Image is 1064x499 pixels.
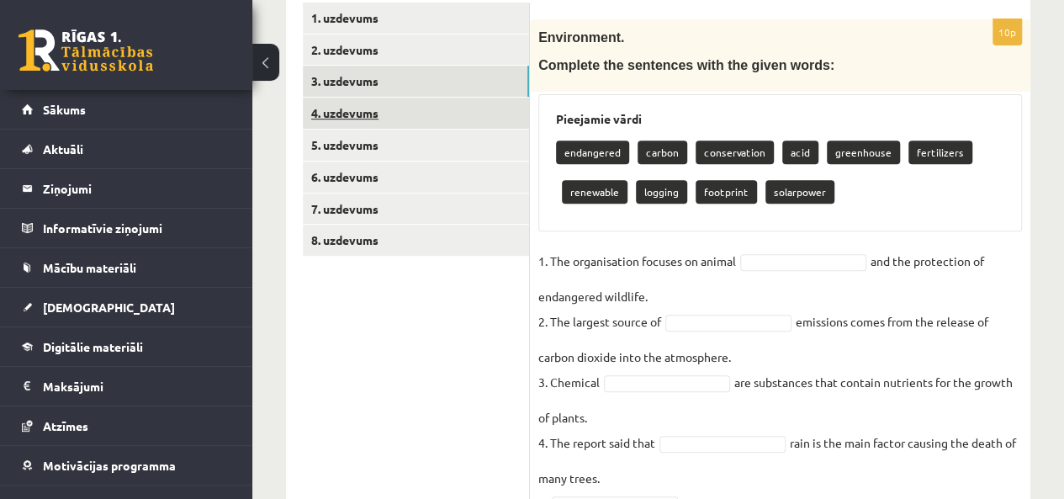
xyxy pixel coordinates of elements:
a: Aktuāli [22,130,231,168]
span: Sākums [43,102,86,117]
a: [DEMOGRAPHIC_DATA] [22,288,231,326]
a: Rīgas 1. Tālmācības vidusskola [19,29,153,72]
a: 2. uzdevums [303,35,529,66]
p: 10p [993,19,1022,45]
span: Digitālie materiāli [43,339,143,354]
a: Mācību materiāli [22,248,231,287]
a: 6. uzdevums [303,162,529,193]
a: Digitālie materiāli [22,327,231,366]
a: Sākums [22,90,231,129]
p: renewable [562,180,627,204]
p: acid [782,141,818,164]
p: 3. Chemical [538,369,600,395]
span: [DEMOGRAPHIC_DATA] [43,300,175,315]
a: Maksājumi [22,367,231,406]
h3: Pieejamie vārdi [556,112,1004,126]
a: Atzīmes [22,406,231,445]
a: 4. uzdevums [303,98,529,129]
span: Aktuāli [43,141,83,157]
a: 3. uzdevums [303,66,529,97]
p: 2. The largest source of [538,309,661,334]
a: 5. uzdevums [303,130,529,161]
p: 1. The organisation focuses on animal [538,248,736,273]
p: conservation [696,141,774,164]
p: carbon [638,141,687,164]
p: solarpower [765,180,834,204]
span: Complete the sentences with the given words: [538,58,834,72]
p: greenhouse [827,141,900,164]
a: 8. uzdevums [303,225,529,256]
p: footprint [696,180,757,204]
a: Ziņojumi [22,169,231,208]
a: 1. uzdevums [303,3,529,34]
p: logging [636,180,687,204]
p: 4. The report said that [538,430,655,455]
legend: Informatīvie ziņojumi [43,209,231,247]
a: Informatīvie ziņojumi [22,209,231,247]
a: 7. uzdevums [303,194,529,225]
legend: Maksājumi [43,367,231,406]
p: endangered [556,141,629,164]
p: fertilizers [908,141,972,164]
span: Motivācijas programma [43,458,176,473]
span: Mācību materiāli [43,260,136,275]
span: Environment. [538,30,624,45]
span: Atzīmes [43,418,88,433]
a: Motivācijas programma [22,446,231,485]
legend: Ziņojumi [43,169,231,208]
